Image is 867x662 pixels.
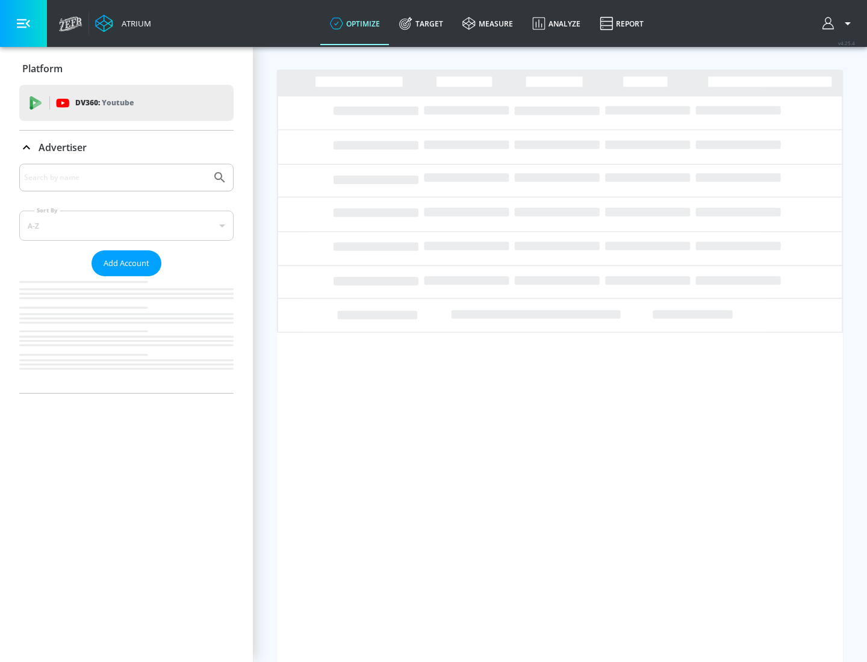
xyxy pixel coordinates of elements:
div: A-Z [19,211,234,241]
span: Add Account [104,256,149,270]
p: Advertiser [39,141,87,154]
div: Atrium [117,18,151,29]
a: measure [453,2,523,45]
div: DV360: Youtube [19,85,234,121]
span: v 4.25.4 [838,40,855,46]
p: Youtube [102,96,134,109]
a: Target [390,2,453,45]
div: Advertiser [19,131,234,164]
label: Sort By [34,206,60,214]
p: Platform [22,62,63,75]
div: Platform [19,52,234,85]
p: DV360: [75,96,134,110]
a: Analyze [523,2,590,45]
nav: list of Advertiser [19,276,234,393]
input: Search by name [24,170,207,185]
div: Advertiser [19,164,234,393]
a: Report [590,2,653,45]
a: Atrium [95,14,151,32]
button: Add Account [92,250,161,276]
a: optimize [320,2,390,45]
